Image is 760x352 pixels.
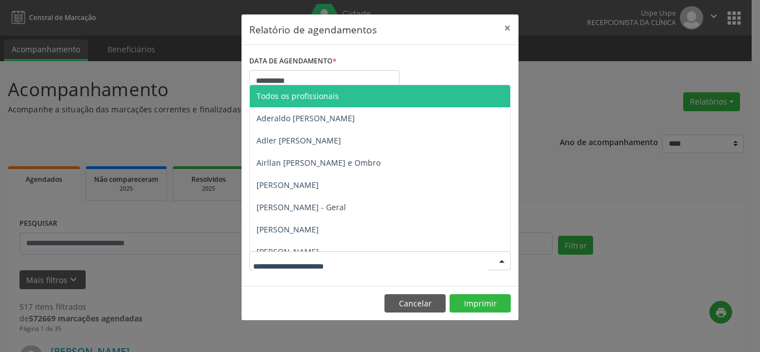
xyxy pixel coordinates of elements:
[256,202,346,212] span: [PERSON_NAME] - Geral
[256,180,319,190] span: [PERSON_NAME]
[256,113,355,123] span: Aderaldo [PERSON_NAME]
[249,53,337,70] label: DATA DE AGENDAMENTO
[256,157,381,168] span: Airllan [PERSON_NAME] e Ombro
[384,294,446,313] button: Cancelar
[256,224,319,235] span: [PERSON_NAME]
[256,135,341,146] span: Adler [PERSON_NAME]
[450,294,511,313] button: Imprimir
[256,91,339,101] span: Todos os profissionais
[249,22,377,37] h5: Relatório de agendamentos
[256,246,319,257] span: [PERSON_NAME]
[496,14,519,42] button: Close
